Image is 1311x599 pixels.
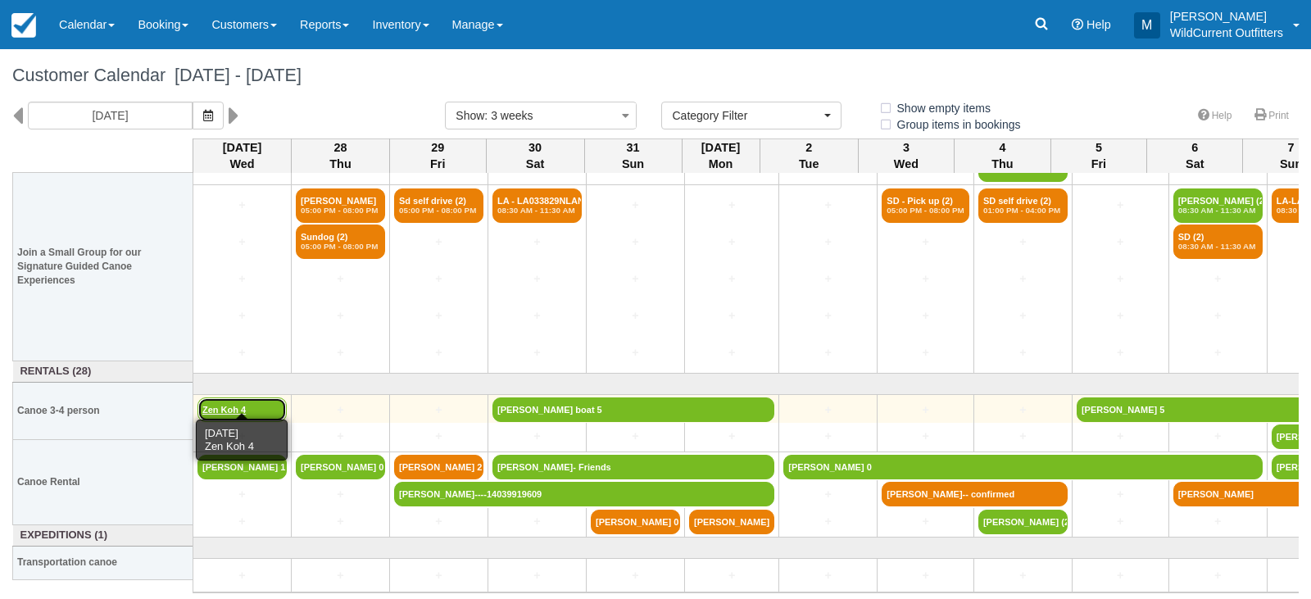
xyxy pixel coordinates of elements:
a: + [783,428,873,445]
a: [PERSON_NAME] 2 [394,455,483,479]
a: + [591,428,680,445]
a: + [492,428,582,445]
a: + [882,402,969,419]
em: 01:00 PM - 04:00 PM [983,206,1063,216]
a: + [296,513,385,530]
a: + [492,234,582,251]
a: + [492,307,582,324]
a: + [197,567,287,584]
div: M [1134,12,1160,39]
a: + [197,270,287,288]
a: + [1077,567,1164,584]
a: [PERSON_NAME] 0&a (2) [296,455,385,479]
h1: Customer Calendar [12,66,1299,85]
a: + [882,270,969,288]
a: Sd self drive (2)05:00 PM - 08:00 PM [394,188,483,223]
a: + [1173,270,1263,288]
a: [PERSON_NAME]-- confirmed [882,482,1068,506]
label: Group items in bookings [878,112,1032,137]
span: Show empty items [878,102,1004,113]
a: + [689,344,774,361]
span: Help [1086,18,1111,31]
a: [PERSON_NAME]----14039919609 [394,482,774,506]
em: 08:30 AM - 11:30 AM [1178,206,1258,216]
a: + [1173,428,1263,445]
label: Show empty items [878,96,1001,120]
a: + [197,513,287,530]
span: : 3 weeks [484,109,533,122]
a: + [783,402,873,419]
a: + [1077,428,1164,445]
a: + [591,567,680,584]
a: + [394,567,483,584]
em: 05:00 PM - 08:00 PM [399,206,479,216]
a: + [197,428,287,445]
a: + [296,402,385,419]
a: + [783,307,873,324]
th: 6 Sat [1147,138,1243,173]
a: + [689,307,774,324]
a: + [882,513,969,530]
a: [PERSON_NAME]- Friends [492,455,774,479]
th: 3 Wed [858,138,955,173]
a: Print [1245,104,1299,128]
a: SD self drive (2)01:00 PM - 04:00 PM [978,188,1068,223]
a: [PERSON_NAME] 0 [783,455,1262,479]
a: + [492,567,582,584]
button: Show: 3 weeks [445,102,637,129]
a: + [783,567,873,584]
a: + [689,428,774,445]
a: Rentals (28) [17,364,189,379]
a: + [882,344,969,361]
a: + [1077,344,1164,361]
a: + [882,234,969,251]
a: Expeditions (1) [17,528,189,543]
th: Join a Small Group for our Signature Guided Canoe Experiences [13,173,193,361]
a: + [394,234,483,251]
a: + [882,307,969,324]
a: + [689,234,774,251]
a: + [783,344,873,361]
a: + [783,513,873,530]
th: [DATE] Mon [682,138,760,173]
a: + [978,428,1068,445]
a: + [394,513,483,530]
a: + [296,270,385,288]
i: Help [1072,19,1083,30]
a: + [1077,234,1164,251]
a: + [1077,513,1164,530]
a: + [296,344,385,361]
a: + [978,307,1068,324]
em: 08:30 AM - 11:30 AM [1178,242,1258,252]
a: [PERSON_NAME] boat 5 [492,397,774,422]
a: + [882,428,969,445]
a: + [783,486,873,503]
th: 28 Thu [292,138,390,173]
th: Canoe 3-4 person [13,382,193,439]
th: 5 Fri [1050,138,1146,173]
a: + [689,270,774,288]
button: Category Filter [661,102,841,129]
em: 08:30 AM - 11:30 AM [497,206,577,216]
th: 30 Sat [486,138,584,173]
th: 29 Fri [390,138,487,173]
a: + [492,513,582,530]
a: [PERSON_NAME]05:00 PM - 08:00 PM [296,188,385,223]
a: + [197,234,287,251]
a: + [394,270,483,288]
a: + [978,567,1068,584]
a: + [394,307,483,324]
a: + [978,344,1068,361]
span: Category Filter [672,107,820,124]
a: SD (2)08:30 AM - 11:30 AM [1173,225,1263,259]
a: + [1173,513,1263,530]
a: + [296,307,385,324]
a: + [978,402,1068,419]
a: + [783,234,873,251]
a: [PERSON_NAME] [689,510,774,534]
th: Transportation canoe [13,546,193,579]
p: [PERSON_NAME] [1170,8,1283,25]
a: [PERSON_NAME] 1 [197,455,287,479]
a: + [591,234,680,251]
a: + [296,567,385,584]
